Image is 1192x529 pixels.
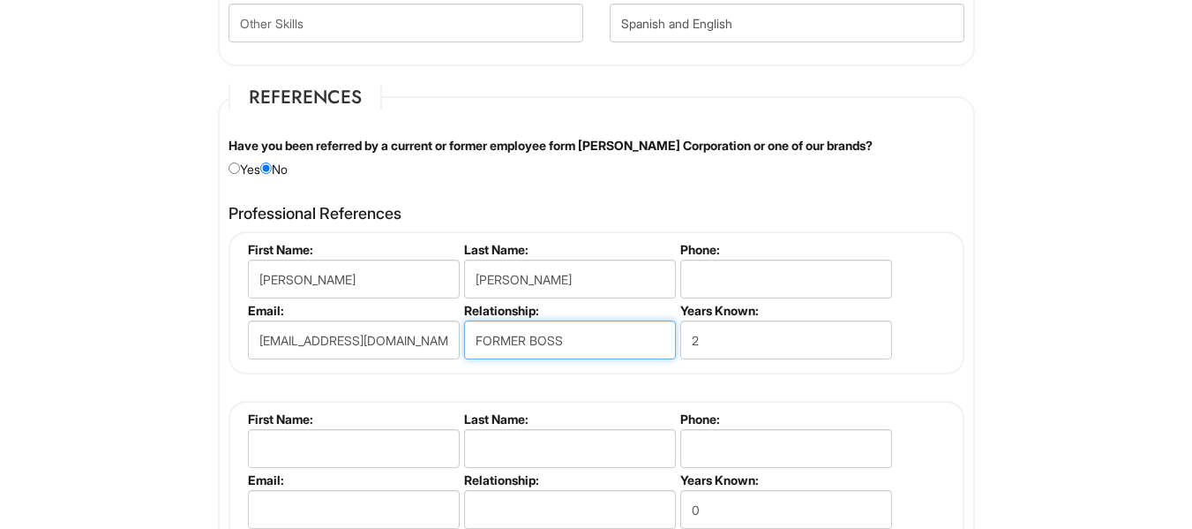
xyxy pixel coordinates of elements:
[680,303,889,318] label: Years Known:
[215,137,978,178] div: Yes No
[248,472,457,487] label: Email:
[248,412,457,427] label: First Name:
[248,242,457,257] label: First Name:
[464,242,673,257] label: Last Name:
[248,303,457,318] label: Email:
[464,472,673,487] label: Relationship:
[610,4,964,42] input: Additional Language Skills
[680,412,889,427] label: Phone:
[464,412,673,427] label: Last Name:
[229,4,583,42] input: Other Skills
[680,242,889,257] label: Phone:
[229,205,964,223] h4: Professional References
[229,84,382,110] legend: References
[680,472,889,487] label: Years Known:
[464,303,673,318] label: Relationship:
[229,137,873,155] label: Have you been referred by a current or former employee form [PERSON_NAME] Corporation or one of o...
